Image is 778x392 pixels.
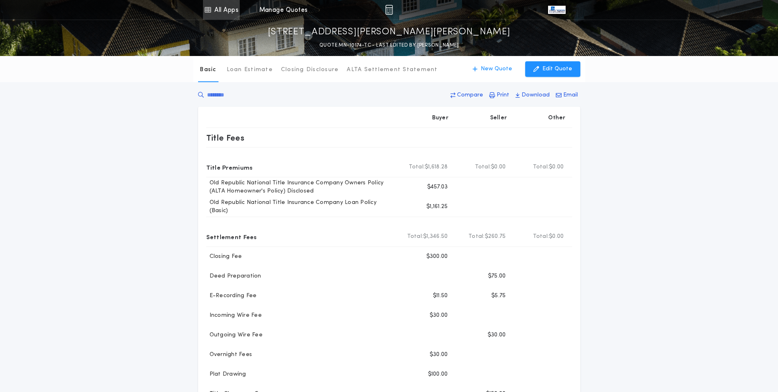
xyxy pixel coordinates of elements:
[491,292,506,300] p: $5.75
[549,163,564,171] span: $0.00
[200,66,216,74] p: Basic
[548,114,565,122] p: Other
[206,311,262,320] p: Incoming Wire Fee
[432,114,448,122] p: Buyer
[427,183,448,191] p: $457.03
[430,311,448,320] p: $30.00
[497,91,509,99] p: Print
[487,88,512,103] button: Print
[206,161,253,174] p: Title Premiums
[319,41,459,49] p: QUOTE MN-10174-TC - LAST EDITED BY [PERSON_NAME]
[407,233,424,241] b: Total:
[457,91,483,99] p: Compare
[563,91,578,99] p: Email
[468,233,485,241] b: Total:
[488,331,506,339] p: $30.00
[206,272,261,280] p: Deed Preparation
[281,66,339,74] p: Closing Disclosure
[525,61,580,77] button: Edit Quote
[206,331,263,339] p: Outgoing Wire Fee
[433,292,448,300] p: $11.50
[425,163,448,171] span: $1,618.28
[475,163,491,171] b: Total:
[448,88,486,103] button: Compare
[227,66,273,74] p: Loan Estimate
[206,131,245,144] p: Title Fees
[206,292,257,300] p: E-Recording Fee
[542,65,572,73] p: Edit Quote
[206,253,242,261] p: Closing Fee
[548,6,565,14] img: vs-icon
[423,233,448,241] span: $1,346.50
[426,253,448,261] p: $300.00
[490,114,507,122] p: Seller
[428,370,448,379] p: $100.00
[206,370,246,379] p: Plat Drawing
[430,351,448,359] p: $30.00
[426,203,448,211] p: $1,161.25
[549,233,564,241] span: $0.00
[533,233,549,241] b: Total:
[206,199,397,215] p: Old Republic National Title Insurance Company Loan Policy (Basic)
[485,233,506,241] span: $260.75
[513,88,552,103] button: Download
[347,66,437,74] p: ALTA Settlement Statement
[553,88,580,103] button: Email
[206,179,397,195] p: Old Republic National Title Insurance Company Owners Policy (ALTA Homeowner's Policy) Disclosed
[481,65,512,73] p: New Quote
[533,163,549,171] b: Total:
[488,272,506,280] p: $75.00
[522,91,550,99] p: Download
[268,26,510,39] p: [STREET_ADDRESS][PERSON_NAME][PERSON_NAME]
[464,61,520,77] button: New Quote
[409,163,425,171] b: Total:
[491,163,506,171] span: $0.00
[385,5,393,15] img: img
[206,351,252,359] p: Overnight Fees
[206,230,257,243] p: Settlement Fees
